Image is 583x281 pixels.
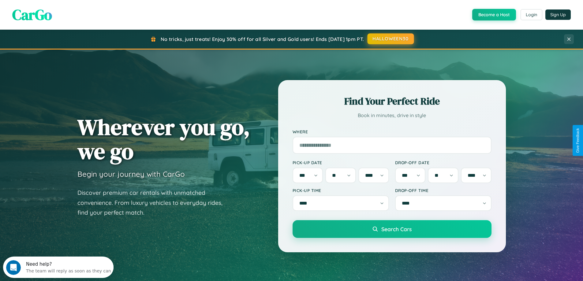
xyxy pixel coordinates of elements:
[293,111,491,120] p: Book in minutes, drive in style
[293,94,491,108] h2: Find Your Perfect Ride
[293,160,389,165] label: Pick-up Date
[545,9,571,20] button: Sign Up
[23,5,108,10] div: Need help?
[576,128,580,153] div: Give Feedback
[521,9,542,20] button: Login
[293,129,491,134] label: Where
[395,160,491,165] label: Drop-off Date
[381,226,412,232] span: Search Cars
[395,188,491,193] label: Drop-off Time
[77,115,250,163] h1: Wherever you go, we go
[368,33,414,44] button: HALLOWEEN30
[293,188,389,193] label: Pick-up Time
[77,188,230,218] p: Discover premium car rentals with unmatched convenience. From luxury vehicles to everyday rides, ...
[472,9,516,20] button: Become a Host
[23,10,108,17] div: The team will reply as soon as they can
[77,169,185,179] h3: Begin your journey with CarGo
[2,2,114,19] div: Open Intercom Messenger
[293,220,491,238] button: Search Cars
[3,257,114,278] iframe: Intercom live chat discovery launcher
[161,36,364,42] span: No tricks, just treats! Enjoy 30% off for all Silver and Gold users! Ends [DATE] 1pm PT.
[6,260,21,275] iframe: Intercom live chat
[12,5,52,25] span: CarGo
